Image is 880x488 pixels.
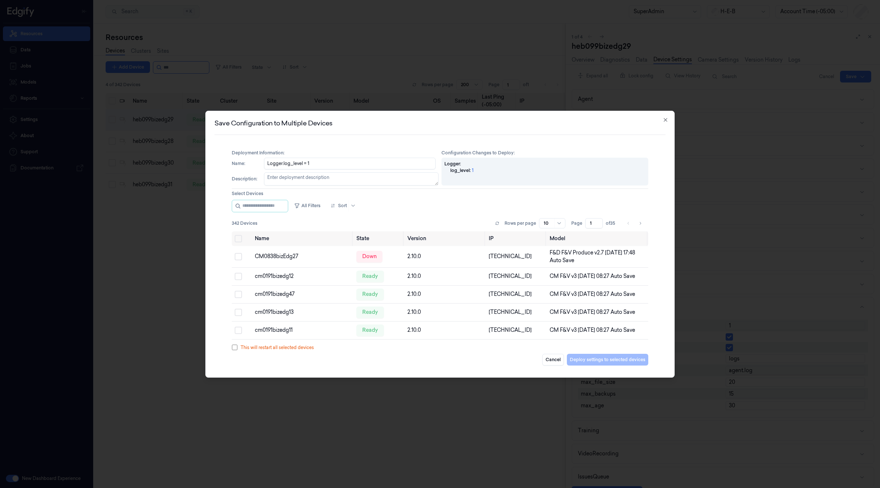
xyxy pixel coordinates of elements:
[356,251,382,263] div: down
[232,150,439,156] h4: Deployment Information :
[235,291,242,298] button: Select row
[356,271,384,282] div: ready
[489,290,544,298] div: [TECHNICAL_ID]
[232,190,648,197] h3: Select Devices
[542,354,564,366] button: Cancel
[255,253,351,260] div: CM0838bizEdg27
[489,272,544,280] div: [TECHNICAL_ID]
[407,253,483,260] div: 2.10.0
[550,290,645,298] div: CM F&V v3 [DATE] 08:27 Auto Save
[356,289,384,300] div: ready
[235,235,242,242] button: Select all
[472,168,473,173] span: 1
[635,218,645,228] button: Go to next page
[407,326,483,334] div: 2.10.0
[407,290,483,298] div: 2.10.0
[241,344,314,351] span: This will restart all selected devices
[505,220,536,227] p: Rows per page
[264,158,436,169] input: Enter deployment name
[407,308,483,316] div: 2.10.0
[441,150,648,156] h4: Configuration Changes to Deploy :
[235,273,242,280] button: Select row
[489,253,544,260] div: [TECHNICAL_ID]
[486,231,547,246] th: IP
[623,218,645,228] nav: pagination
[232,161,261,166] label: Name :
[356,307,384,318] div: ready
[489,308,544,316] div: [TECHNICAL_ID]
[252,231,353,246] th: Name
[232,220,257,227] span: 342 Devices
[407,272,483,280] div: 2.10.0
[353,231,404,246] th: State
[214,120,665,126] h2: Save Configuration to Multiple Devices
[550,249,645,264] div: F&D F&V Produce v2.7 [DATE] 17:48 Auto Save
[255,272,351,280] div: cm0191bizedg12
[255,290,351,298] div: cm0191bizedg47
[450,167,471,173] span: log_level :
[489,326,544,334] div: [TECHNICAL_ID]
[235,253,242,260] button: Select row
[550,326,645,334] div: CM F&V v3 [DATE] 08:27 Auto Save
[291,200,323,212] button: All Filters
[255,308,351,316] div: cm0191bizedg13
[235,327,242,334] button: Select row
[606,220,617,227] span: of 35
[356,324,384,336] div: ready
[444,161,461,167] span: Logger :
[404,231,486,246] th: Version
[550,272,645,280] div: CM F&V v3 [DATE] 08:27 Auto Save
[571,220,582,227] span: Page
[255,326,351,334] div: cm0191bizedg11
[235,309,242,316] button: Select row
[547,231,648,246] th: Model
[232,177,261,181] label: Description :
[550,308,645,316] div: CM F&V v3 [DATE] 08:27 Auto Save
